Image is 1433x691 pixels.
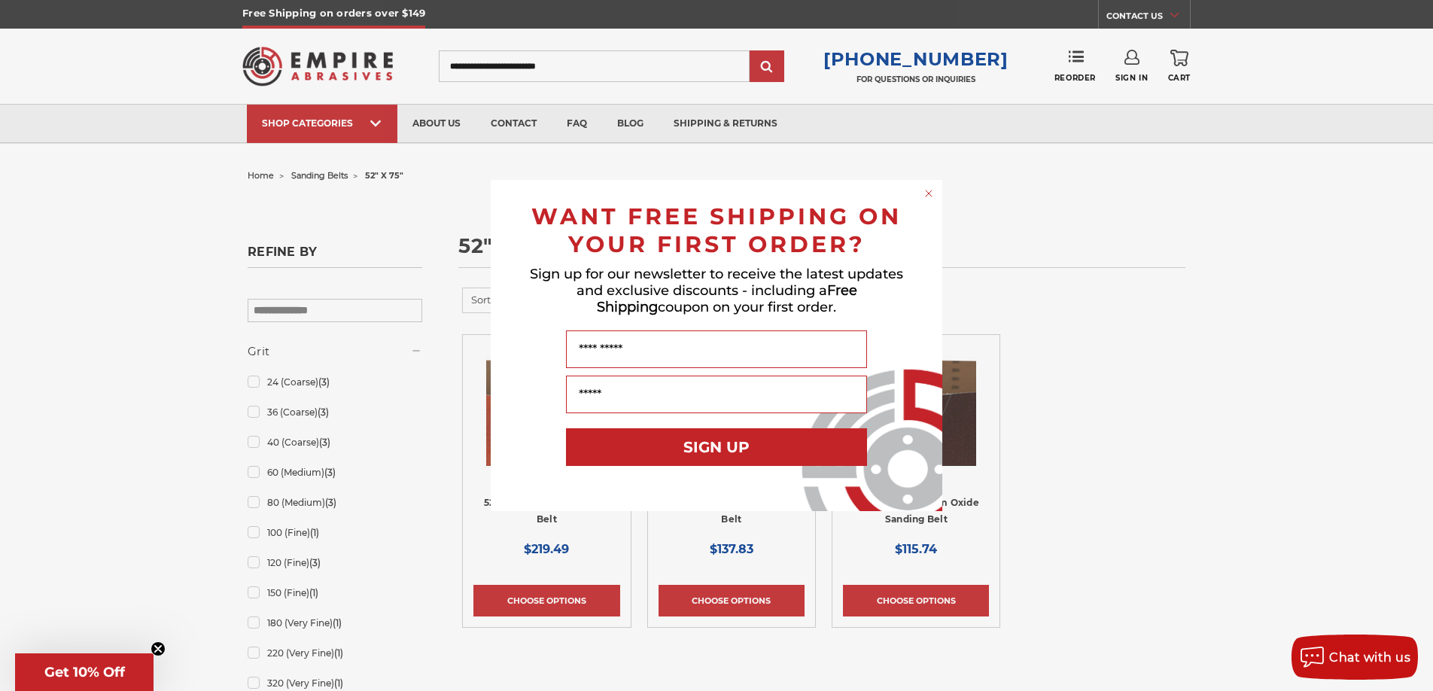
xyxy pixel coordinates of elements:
button: Close dialog [921,186,936,201]
span: WANT FREE SHIPPING ON YOUR FIRST ORDER? [531,202,902,258]
span: Free Shipping [597,282,857,315]
span: Sign up for our newsletter to receive the latest updates and exclusive discounts - including a co... [530,266,903,315]
span: Chat with us [1329,650,1410,665]
span: Get 10% Off [44,664,125,680]
div: Get 10% OffClose teaser [15,653,154,691]
button: Close teaser [151,641,166,656]
button: Chat with us [1292,635,1418,680]
button: SIGN UP [566,428,867,466]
